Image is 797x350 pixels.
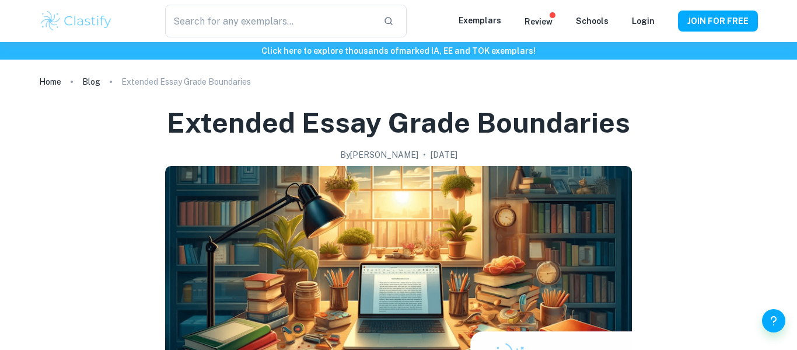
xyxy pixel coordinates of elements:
[167,104,630,141] h1: Extended Essay Grade Boundaries
[576,16,609,26] a: Schools
[121,75,251,88] p: Extended Essay Grade Boundaries
[431,148,457,161] h2: [DATE]
[39,9,113,33] img: Clastify logo
[165,5,374,37] input: Search for any exemplars...
[678,11,758,32] button: JOIN FOR FREE
[459,14,501,27] p: Exemplars
[82,74,100,90] a: Blog
[632,16,655,26] a: Login
[2,44,795,57] h6: Click here to explore thousands of marked IA, EE and TOK exemplars !
[525,15,553,28] p: Review
[39,74,61,90] a: Home
[423,148,426,161] p: •
[762,309,785,332] button: Help and Feedback
[340,148,418,161] h2: By [PERSON_NAME]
